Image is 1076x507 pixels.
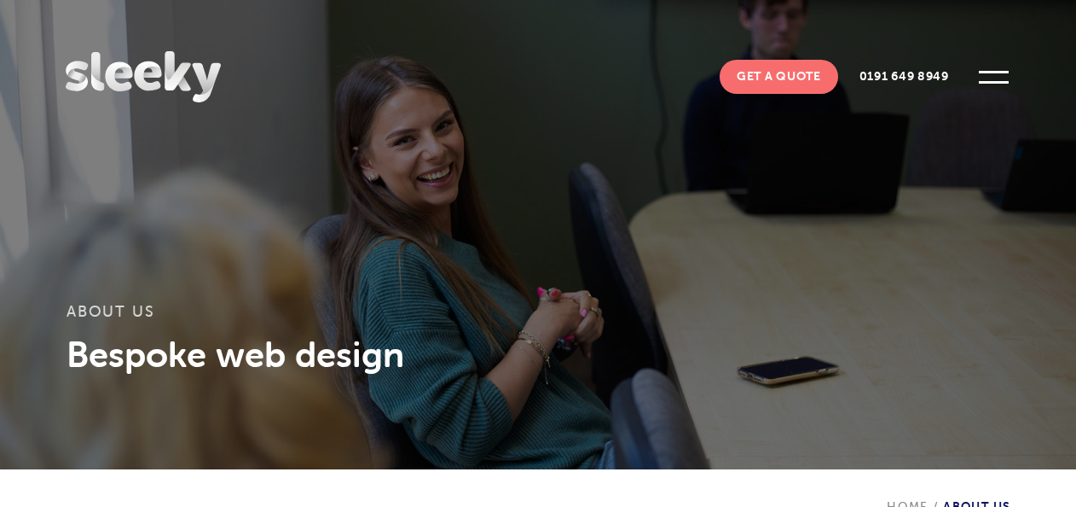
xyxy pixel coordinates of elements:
[66,51,221,102] img: Sleeky Web Design Newcastle
[67,303,1009,333] h1: About Us
[842,60,966,94] a: 0191 649 8949
[67,333,1009,376] h3: Bespoke web design
[720,60,838,94] a: Get A Quote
